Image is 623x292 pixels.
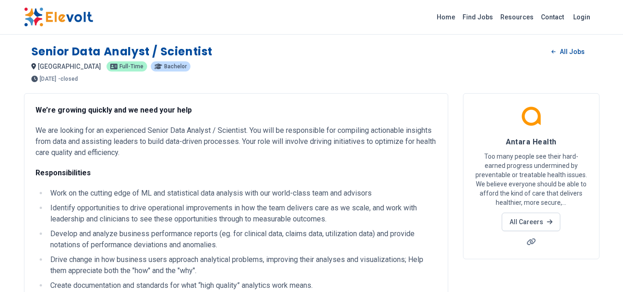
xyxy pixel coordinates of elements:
[47,228,437,250] li: Develop and analyze business performance reports (eg. for clinical data, claims data, utilization...
[47,188,437,199] li: Work on the cutting edge of ML and statistical data analysis with our world-class team and advisors
[36,168,91,177] strong: Responsibilities
[475,152,588,207] p: Too many people see their hard-earned progress undermined by preventable or treatable health issu...
[164,64,187,69] span: Bachelor
[40,76,56,82] span: [DATE]
[119,64,143,69] span: Full-time
[24,7,93,27] img: Elevolt
[31,44,213,59] h1: Senior Data Analyst / Scientist
[497,10,537,24] a: Resources
[36,106,192,114] strong: We’re growing quickly and we need your help
[506,137,557,146] span: Antara Health
[537,10,568,24] a: Contact
[38,63,101,70] span: [GEOGRAPHIC_DATA]
[520,105,543,128] img: Antara Health
[433,10,459,24] a: Home
[502,213,560,231] a: All Careers
[36,125,437,158] p: We are looking for an experienced Senior Data Analyst / Scientist. You will be responsible for co...
[544,45,592,59] a: All Jobs
[459,10,497,24] a: Find Jobs
[58,76,78,82] p: - closed
[568,8,596,26] a: Login
[47,280,437,291] li: Create documentation and standards for what “high quality” analytics work means.
[47,203,437,225] li: Identify opportunities to drive operational improvements in how the team delivers care as we scal...
[47,254,437,276] li: Drive change in how business users approach analytical problems, improving their analyses and vis...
